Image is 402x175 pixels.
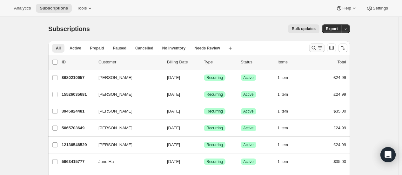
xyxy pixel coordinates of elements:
span: Cancelled [135,46,153,51]
button: Help [332,4,361,13]
button: [PERSON_NAME] [95,123,158,133]
span: Bulk updates [292,26,316,31]
button: 1 item [278,124,295,133]
span: Recurring [206,159,223,164]
button: Sort the results [338,43,347,52]
p: 15526035681 [62,91,93,98]
button: Bulk updates [288,24,319,33]
button: Analytics [10,4,35,13]
button: June Ha [95,157,158,167]
span: [DATE] [167,126,180,130]
span: 1 item [278,75,288,80]
span: [DATE] [167,109,180,113]
p: 3945824481 [62,108,93,114]
span: Active [243,126,254,131]
button: 1 item [278,107,295,116]
span: Recurring [206,75,223,80]
span: Subscriptions [48,25,90,32]
div: IDCustomerBilling DateTypeStatusItemsTotal [62,59,346,65]
span: [DATE] [167,75,180,80]
button: [PERSON_NAME] [95,140,158,150]
div: 15526035681[PERSON_NAME][DATE]SuccessRecurringSuccessActive1 item£24.99 [62,90,346,99]
span: [PERSON_NAME] [98,91,132,98]
button: Subscriptions [36,4,72,13]
span: 1 item [278,126,288,131]
p: Total [338,59,346,65]
span: [PERSON_NAME] [98,75,132,81]
span: [DATE] [167,142,180,147]
p: 8680210657 [62,75,93,81]
button: 1 item [278,157,295,166]
span: June Ha [98,159,114,165]
button: Create new view [225,44,235,53]
p: ID [62,59,93,65]
span: Active [243,92,254,97]
span: Active [243,75,254,80]
span: Recurring [206,92,223,97]
span: Settings [373,6,388,11]
button: Tools [73,4,97,13]
p: Customer [98,59,162,65]
span: £24.99 [333,75,346,80]
button: Search and filter results [309,43,325,52]
span: Prepaid [90,46,104,51]
span: [DATE] [167,92,180,97]
div: Open Intercom Messenger [380,147,396,162]
p: 5065703649 [62,125,93,131]
div: 12136546529[PERSON_NAME][DATE]SuccessRecurringSuccessActive1 item£24.99 [62,140,346,149]
span: Recurring [206,142,223,147]
button: [PERSON_NAME] [95,106,158,116]
span: [PERSON_NAME] [98,108,132,114]
span: 1 item [278,109,288,114]
button: Settings [363,4,392,13]
span: Recurring [206,109,223,114]
span: Recurring [206,126,223,131]
span: 1 item [278,92,288,97]
span: Active [243,159,254,164]
span: Tools [77,6,87,11]
span: £24.99 [333,126,346,130]
span: £24.99 [333,92,346,97]
div: 5065703649[PERSON_NAME][DATE]SuccessRecurringSuccessActive1 item£24.99 [62,124,346,133]
div: Type [204,59,236,65]
button: [PERSON_NAME] [95,89,158,100]
p: Status [241,59,272,65]
div: 3945824481[PERSON_NAME][DATE]SuccessRecurringSuccessActive1 item$35.00 [62,107,346,116]
span: No inventory [162,46,185,51]
span: Paused [113,46,126,51]
span: Help [342,6,351,11]
span: [DATE] [167,159,180,164]
div: 8680210657[PERSON_NAME][DATE]SuccessRecurringSuccessActive1 item£24.99 [62,73,346,82]
span: Active [243,142,254,147]
span: [PERSON_NAME] [98,125,132,131]
p: Billing Date [167,59,199,65]
span: 1 item [278,142,288,147]
p: 5963415777 [62,159,93,165]
span: All [56,46,61,51]
button: 1 item [278,140,295,149]
button: Export [322,24,342,33]
span: $35.00 [333,159,346,164]
span: Needs Review [194,46,220,51]
button: 1 item [278,90,295,99]
span: Active [70,46,81,51]
span: 1 item [278,159,288,164]
span: Active [243,109,254,114]
span: [PERSON_NAME] [98,142,132,148]
p: 12136546529 [62,142,93,148]
button: 1 item [278,73,295,82]
span: Subscriptions [40,6,68,11]
span: $35.00 [333,109,346,113]
div: Items [278,59,309,65]
span: Analytics [14,6,31,11]
button: Customize table column order and visibility [327,43,336,52]
span: Export [326,26,338,31]
div: 5963415777June Ha[DATE]SuccessRecurringSuccessActive1 item$35.00 [62,157,346,166]
span: £24.99 [333,142,346,147]
button: [PERSON_NAME] [95,73,158,83]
